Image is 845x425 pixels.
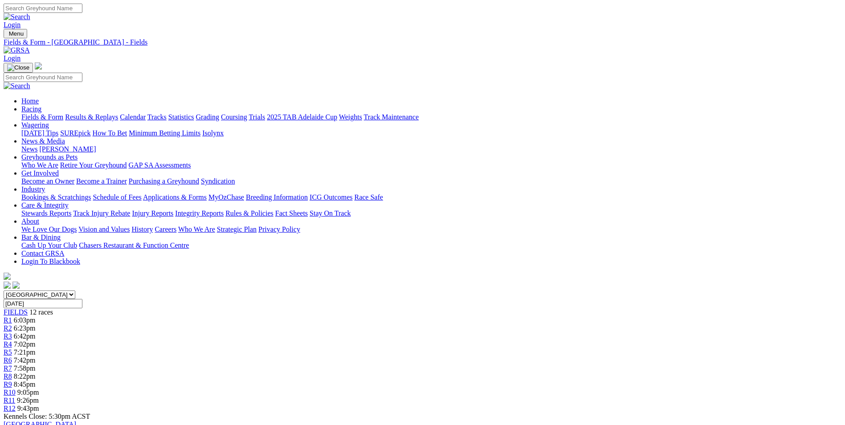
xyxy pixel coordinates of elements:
div: About [21,225,841,233]
a: Fields & Form - [GEOGRAPHIC_DATA] - Fields [4,38,841,46]
span: 7:58pm [14,364,36,372]
a: Greyhounds as Pets [21,153,78,161]
a: Calendar [120,113,146,121]
a: R11 [4,396,15,404]
a: Injury Reports [132,209,173,217]
a: Fact Sheets [275,209,308,217]
a: Who We Are [178,225,215,233]
a: Strategic Plan [217,225,257,233]
a: R2 [4,324,12,332]
a: R6 [4,356,12,364]
a: Fields & Form [21,113,63,121]
a: Rules & Policies [225,209,274,217]
a: Login [4,54,20,62]
a: ICG Outcomes [310,193,352,201]
span: Menu [9,30,24,37]
a: Wagering [21,121,49,129]
a: Bar & Dining [21,233,61,241]
a: Bookings & Scratchings [21,193,91,201]
a: Care & Integrity [21,201,69,209]
img: logo-grsa-white.png [35,62,42,69]
a: News [21,145,37,153]
img: facebook.svg [4,282,11,289]
div: Care & Integrity [21,209,841,217]
a: R5 [4,348,12,356]
a: Breeding Information [246,193,308,201]
a: Become a Trainer [76,177,127,185]
a: Track Injury Rebate [73,209,130,217]
a: Integrity Reports [175,209,224,217]
a: 2025 TAB Adelaide Cup [267,113,337,121]
a: We Love Our Dogs [21,225,77,233]
input: Search [4,4,82,13]
a: MyOzChase [208,193,244,201]
span: Kennels Close: 5:30pm ACST [4,413,90,420]
span: 9:43pm [17,405,39,412]
input: Select date [4,299,82,308]
a: Trials [249,113,265,121]
div: Racing [21,113,841,121]
span: 8:22pm [14,372,36,380]
div: Industry [21,193,841,201]
a: Contact GRSA [21,249,64,257]
a: [PERSON_NAME] [39,145,96,153]
img: Search [4,82,30,90]
a: R3 [4,332,12,340]
a: Schedule of Fees [93,193,141,201]
a: Login [4,21,20,29]
a: Home [21,97,39,105]
span: 7:21pm [14,348,36,356]
img: GRSA [4,46,30,54]
span: R10 [4,388,16,396]
a: Privacy Policy [258,225,300,233]
span: 12 races [29,308,53,316]
a: R9 [4,380,12,388]
a: R12 [4,405,16,412]
a: Chasers Restaurant & Function Centre [79,241,189,249]
span: 7:02pm [14,340,36,348]
a: FIELDS [4,308,28,316]
a: Syndication [201,177,235,185]
a: Coursing [221,113,247,121]
div: Greyhounds as Pets [21,161,841,169]
a: News & Media [21,137,65,145]
a: Isolynx [202,129,224,137]
a: SUREpick [60,129,90,137]
span: 9:26pm [17,396,39,404]
a: R1 [4,316,12,324]
a: Results & Replays [65,113,118,121]
img: twitter.svg [12,282,20,289]
img: logo-grsa-white.png [4,273,11,280]
span: 7:42pm [14,356,36,364]
a: About [21,217,39,225]
a: Racing [21,105,41,113]
button: Toggle navigation [4,63,33,73]
div: Bar & Dining [21,241,841,249]
span: 6:42pm [14,332,36,340]
a: Stay On Track [310,209,351,217]
a: R4 [4,340,12,348]
span: 6:23pm [14,324,36,332]
a: Grading [196,113,219,121]
a: Become an Owner [21,177,74,185]
span: R8 [4,372,12,380]
img: Close [7,64,29,71]
a: History [131,225,153,233]
span: 8:45pm [14,380,36,388]
a: R7 [4,364,12,372]
a: Minimum Betting Limits [129,129,200,137]
div: Get Involved [21,177,841,185]
a: Purchasing a Greyhound [129,177,199,185]
a: Tracks [147,113,167,121]
input: Search [4,73,82,82]
a: Vision and Values [78,225,130,233]
a: [DATE] Tips [21,129,58,137]
button: Toggle navigation [4,29,27,38]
